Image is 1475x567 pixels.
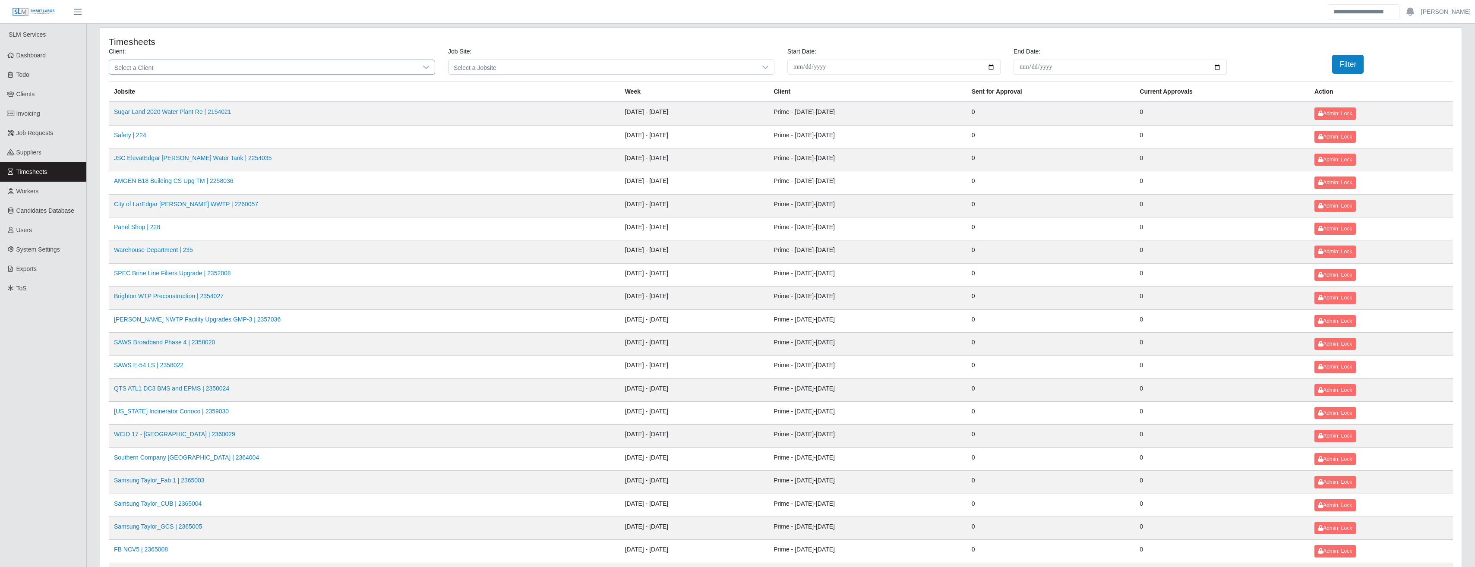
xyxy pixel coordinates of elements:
td: Prime - [DATE]-[DATE] [768,309,966,332]
td: Prime - [DATE]-[DATE] [768,471,966,494]
td: [DATE] - [DATE] [620,494,769,517]
td: 0 [966,540,1135,563]
a: WCID 17 - [GEOGRAPHIC_DATA] | 2360029 [114,431,235,438]
span: Admin: Lock [1318,456,1352,462]
span: Exports [16,265,37,272]
td: Prime - [DATE]-[DATE] [768,287,966,309]
span: Admin: Lock [1318,226,1352,232]
td: 0 [966,356,1135,378]
button: Admin: Lock [1314,246,1356,258]
span: Admin: Lock [1318,134,1352,140]
a: Safety | 224 [114,132,146,139]
span: Admin: Lock [1318,295,1352,301]
button: Admin: Lock [1314,453,1356,465]
span: Admin: Lock [1318,341,1352,347]
button: Admin: Lock [1314,499,1356,511]
td: Prime - [DATE]-[DATE] [768,217,966,240]
td: 0 [966,287,1135,309]
input: Search [1328,4,1399,19]
a: Warehouse Department | 235 [114,246,193,253]
td: 0 [966,378,1135,401]
button: Admin: Lock [1314,223,1356,235]
img: SLM Logo [12,7,55,17]
th: Action [1309,82,1453,102]
td: [DATE] - [DATE] [620,309,769,332]
span: Select a Jobsite [449,60,757,74]
button: Admin: Lock [1314,176,1356,189]
td: [DATE] - [DATE] [620,425,769,447]
td: 0 [1134,494,1309,517]
label: End Date: [1014,47,1040,56]
button: Admin: Lock [1314,131,1356,143]
span: Job Requests [16,129,54,136]
button: Admin: Lock [1314,430,1356,442]
td: [DATE] - [DATE] [620,356,769,378]
a: Sugar Land 2020 Water Plant Re | 2154021 [114,108,231,115]
td: 0 [966,148,1135,171]
label: Job Site: [448,47,471,56]
td: Prime - [DATE]-[DATE] [768,356,966,378]
a: Southern Company [GEOGRAPHIC_DATA] | 2364004 [114,454,259,461]
a: SPEC Brine Line Filters Upgrade | 2352008 [114,270,231,277]
td: 0 [966,171,1135,194]
td: 0 [1134,402,1309,425]
button: Admin: Lock [1314,384,1356,396]
span: Admin: Lock [1318,180,1352,186]
td: 0 [1134,356,1309,378]
td: [DATE] - [DATE] [620,171,769,194]
h4: Timesheets [109,36,661,47]
td: Prime - [DATE]-[DATE] [768,240,966,263]
td: 0 [966,494,1135,517]
td: 0 [966,425,1135,447]
td: Prime - [DATE]-[DATE] [768,494,966,517]
button: Admin: Lock [1314,522,1356,534]
td: 0 [1134,194,1309,217]
span: Admin: Lock [1318,272,1352,278]
td: Prime - [DATE]-[DATE] [768,540,966,563]
th: Sent for Approval [966,82,1135,102]
td: 0 [966,517,1135,539]
span: Admin: Lock [1318,318,1352,324]
span: Admin: Lock [1318,479,1352,485]
span: Admin: Lock [1318,502,1352,508]
th: Current Approvals [1134,82,1309,102]
span: Workers [16,188,39,195]
td: [DATE] - [DATE] [620,125,769,148]
span: Admin: Lock [1318,525,1352,531]
td: 0 [1134,332,1309,355]
td: 0 [966,447,1135,470]
button: Admin: Lock [1314,154,1356,166]
a: Samsung Taylor_GCS | 2365005 [114,523,202,530]
td: 0 [966,240,1135,263]
td: [DATE] - [DATE] [620,447,769,470]
label: Start Date: [787,47,816,56]
td: 0 [1134,378,1309,401]
td: 0 [1134,540,1309,563]
span: Admin: Lock [1318,364,1352,370]
td: Prime - [DATE]-[DATE] [768,425,966,447]
td: 0 [966,309,1135,332]
td: Prime - [DATE]-[DATE] [768,263,966,286]
span: Invoicing [16,110,40,117]
a: City of LarEdgar [PERSON_NAME] WWTP | 2260057 [114,201,258,208]
td: Prime - [DATE]-[DATE] [768,102,966,125]
span: Admin: Lock [1318,249,1352,255]
td: 0 [1134,309,1309,332]
span: Clients [16,91,35,98]
span: Suppliers [16,149,41,156]
span: Timesheets [16,168,47,175]
td: 0 [1134,517,1309,539]
td: 0 [966,217,1135,240]
button: Filter [1332,55,1364,74]
button: Admin: Lock [1314,338,1356,350]
td: 0 [1134,287,1309,309]
td: [DATE] - [DATE] [620,217,769,240]
td: 0 [1134,148,1309,171]
td: Prime - [DATE]-[DATE] [768,332,966,355]
a: [PERSON_NAME] [1421,7,1471,16]
span: Admin: Lock [1318,110,1352,117]
td: 0 [1134,125,1309,148]
span: Candidates Database [16,207,75,214]
button: Admin: Lock [1314,545,1356,557]
td: 0 [966,402,1135,425]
